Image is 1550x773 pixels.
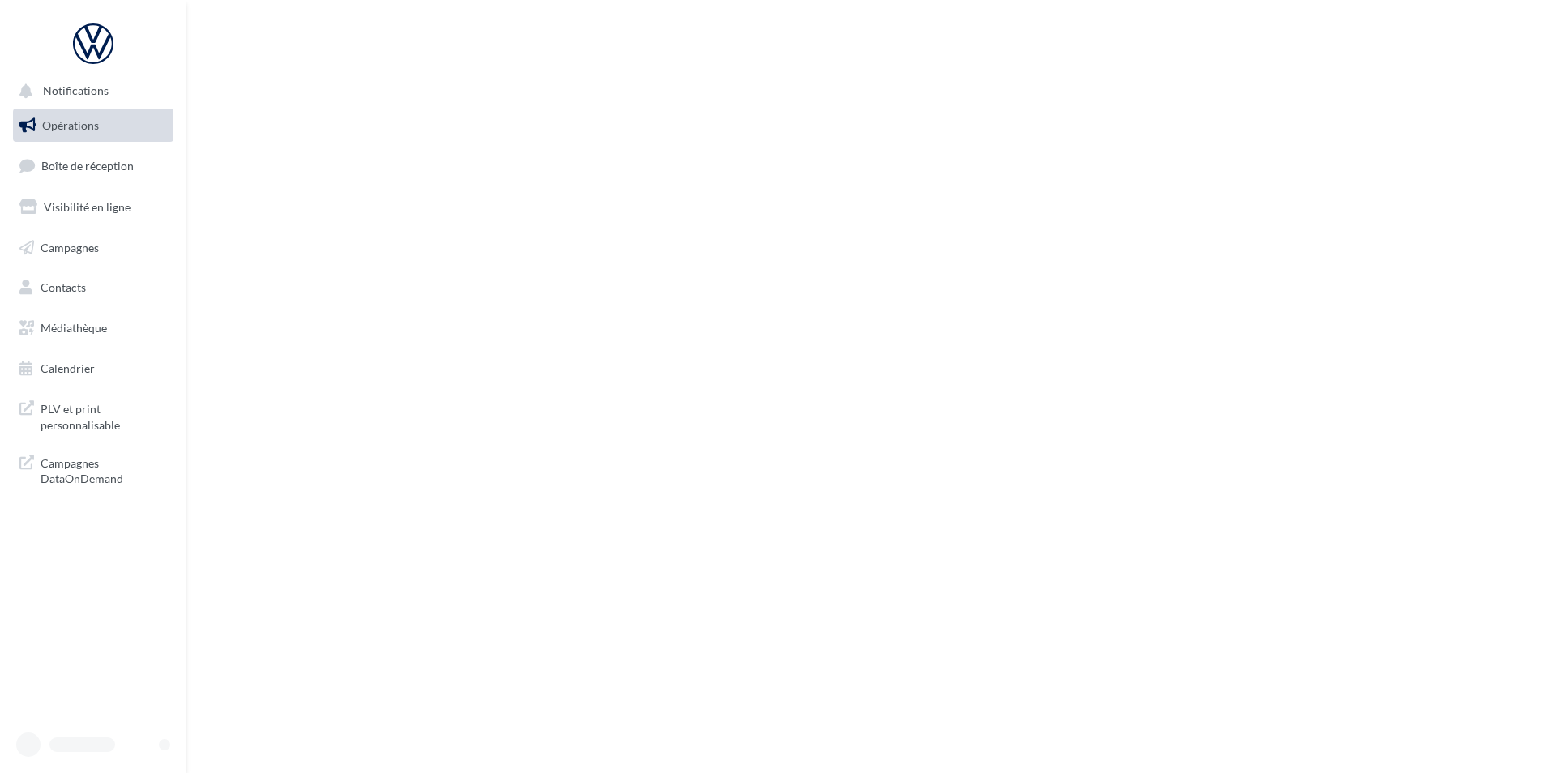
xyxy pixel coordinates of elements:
a: Campagnes DataOnDemand [10,446,177,493]
a: PLV et print personnalisable [10,391,177,439]
a: Médiathèque [10,311,177,345]
span: Visibilité en ligne [44,200,131,214]
a: Contacts [10,271,177,305]
span: Notifications [43,84,109,98]
a: Campagnes [10,231,177,265]
span: Médiathèque [41,321,107,335]
span: Campagnes DataOnDemand [41,452,167,487]
span: Campagnes [41,240,99,254]
span: Calendrier [41,361,95,375]
a: Opérations [10,109,177,143]
a: Visibilité en ligne [10,190,177,224]
a: Boîte de réception [10,148,177,183]
span: PLV et print personnalisable [41,398,167,433]
a: Calendrier [10,352,177,386]
span: Opérations [42,118,99,132]
span: Boîte de réception [41,159,134,173]
span: Contacts [41,280,86,294]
